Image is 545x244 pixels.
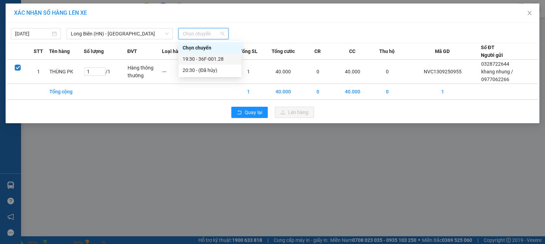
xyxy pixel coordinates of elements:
div: Chọn chuyến [183,44,237,52]
td: 0 [370,84,404,100]
button: rollbackQuay lại [231,107,268,118]
span: Tổng cước [272,47,295,55]
div: 19:30 - 36F-001.28 [183,55,237,63]
span: CR [314,47,321,55]
span: Số lượng [84,47,104,55]
td: 40.000 [335,60,370,84]
strong: PHIẾU GỬI HÀNG [73,21,129,28]
strong: : [DOMAIN_NAME] [69,36,132,43]
strong: CÔNG TY TNHH VĨNH QUANG [53,12,149,19]
div: Chọn chuyến [178,42,241,53]
span: Loại hàng [162,47,184,55]
td: 0 [370,60,404,84]
td: 40.000 [335,84,370,100]
td: Tổng cộng [49,84,84,100]
td: 40.000 [266,84,301,100]
span: rollback [237,110,242,116]
span: CC [349,47,355,55]
td: 1 [28,60,49,84]
img: logo [7,11,40,44]
span: down [165,32,169,36]
td: 0 [301,84,335,100]
span: Tên hàng [49,47,70,55]
button: Close [520,4,539,23]
td: NVC1309250955 [404,60,481,84]
span: khang nhung / 0977062266 [481,69,513,82]
span: STT [34,47,43,55]
span: Thu hộ [379,47,395,55]
span: close [527,10,532,16]
strong: Hotline : 0889 23 23 23 [78,29,124,35]
input: 13/09/2025 [15,30,50,38]
td: 0 [301,60,335,84]
span: Chọn chuyến [183,28,224,39]
div: Số ĐT Người gửi [481,44,503,59]
td: 1 [231,60,266,84]
td: THÙNG PK [49,60,84,84]
span: 0328722644 [481,61,509,67]
div: 20:30 - (Đã hủy) [183,66,237,74]
span: Long Biên (HN) - Thanh Hóa [71,28,169,39]
td: 40.000 [266,60,301,84]
span: Quay lại [245,108,262,116]
td: --- [162,60,197,84]
span: ĐVT [127,47,137,55]
td: Hàng thông thường [127,60,162,84]
span: Tổng SL [239,47,258,55]
button: uploadLên hàng [275,107,314,118]
span: XÁC NHẬN SỐ HÀNG LÊN XE [14,9,87,16]
span: Website [69,37,87,42]
td: / 1 [84,60,128,84]
td: 1 [231,84,266,100]
span: Mã GD [435,47,450,55]
td: 1 [404,84,481,100]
